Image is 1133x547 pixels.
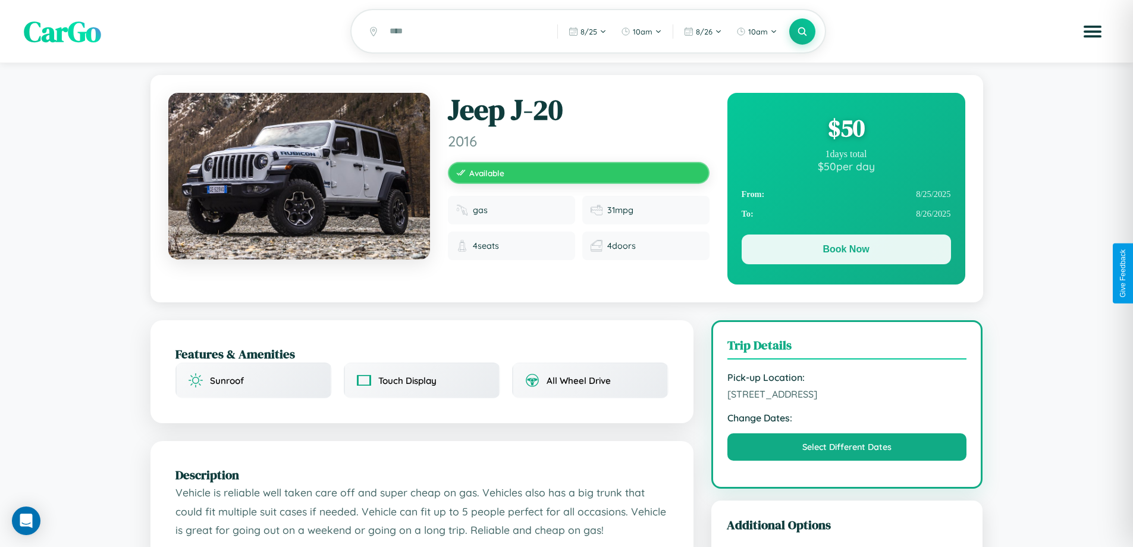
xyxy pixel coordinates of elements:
span: [STREET_ADDRESS] [727,388,967,400]
span: 4 doors [607,240,636,251]
span: All Wheel Drive [547,375,611,386]
div: $ 50 per day [742,160,951,173]
button: Open menu [1076,15,1109,48]
button: 10am [730,22,783,41]
div: 8 / 25 / 2025 [742,185,951,204]
span: 8 / 25 [580,27,597,36]
span: 10am [633,27,652,36]
div: Give Feedback [1119,249,1127,298]
p: Vehicle is reliable well taken care off and super cheap on gas. Vehicles also has a big trunk tha... [175,483,668,540]
img: Doors [591,240,602,252]
h3: Additional Options [727,516,968,533]
span: Touch Display [378,375,437,386]
div: 8 / 26 / 2025 [742,204,951,224]
div: $ 50 [742,112,951,144]
button: Select Different Dates [727,433,967,461]
img: Seats [456,240,468,252]
div: 1 days total [742,149,951,160]
strong: From: [742,189,765,199]
span: 4 seats [473,240,499,251]
strong: Pick-up Location: [727,371,967,383]
h2: Description [175,466,668,483]
button: Book Now [742,235,951,264]
span: CarGo [24,12,101,51]
button: 8/25 [563,22,613,41]
img: Fuel type [456,204,468,216]
h3: Trip Details [727,336,967,360]
span: 31 mpg [607,205,633,215]
span: 8 / 26 [696,27,713,36]
span: Available [469,168,504,178]
span: 2016 [448,132,710,150]
span: gas [473,205,488,215]
strong: To: [742,209,754,219]
button: 10am [615,22,668,41]
strong: Change Dates: [727,412,967,424]
img: Jeep J-20 2016 [168,93,430,260]
span: Sunroof [210,375,244,386]
span: 10am [748,27,768,36]
div: Open Intercom Messenger [12,507,40,535]
h2: Features & Amenities [175,345,668,362]
button: 8/26 [678,22,728,41]
img: Fuel efficiency [591,204,602,216]
h1: Jeep J-20 [448,93,710,127]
